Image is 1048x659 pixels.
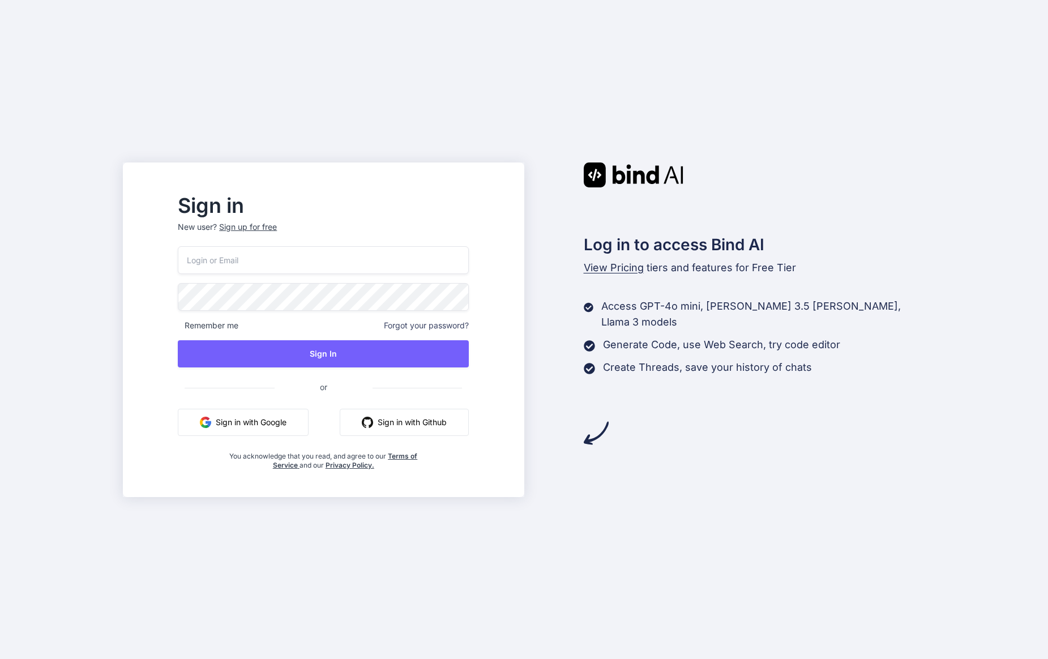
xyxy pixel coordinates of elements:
[178,409,309,436] button: Sign in with Google
[275,373,373,401] span: or
[603,360,812,375] p: Create Threads, save your history of chats
[178,196,469,215] h2: Sign in
[340,409,469,436] button: Sign in with Github
[584,233,926,256] h2: Log in to access Bind AI
[226,445,421,470] div: You acknowledge that you read, and agree to our and our
[219,221,277,233] div: Sign up for free
[178,246,469,274] input: Login or Email
[584,260,926,276] p: tiers and features for Free Tier
[603,337,840,353] p: Generate Code, use Web Search, try code editor
[178,340,469,367] button: Sign In
[584,421,609,446] img: arrow
[326,461,374,469] a: Privacy Policy.
[178,221,469,246] p: New user?
[273,452,418,469] a: Terms of Service
[200,417,211,428] img: google
[178,320,238,331] span: Remember me
[601,298,925,330] p: Access GPT-4o mini, [PERSON_NAME] 3.5 [PERSON_NAME], Llama 3 models
[584,262,644,273] span: View Pricing
[362,417,373,428] img: github
[584,162,683,187] img: Bind AI logo
[384,320,469,331] span: Forgot your password?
